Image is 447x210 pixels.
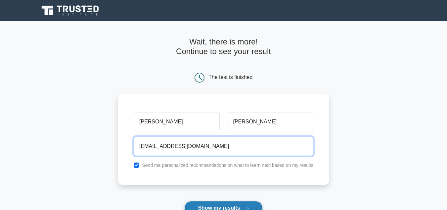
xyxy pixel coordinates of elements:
h4: Wait, there is more! Continue to see your result [118,37,329,56]
div: The test is finished [208,74,252,80]
input: Email [134,137,313,156]
input: Last name [228,112,313,131]
label: Send me personalized recommendations on what to learn next based on my results [142,163,313,168]
input: First name [134,112,219,131]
